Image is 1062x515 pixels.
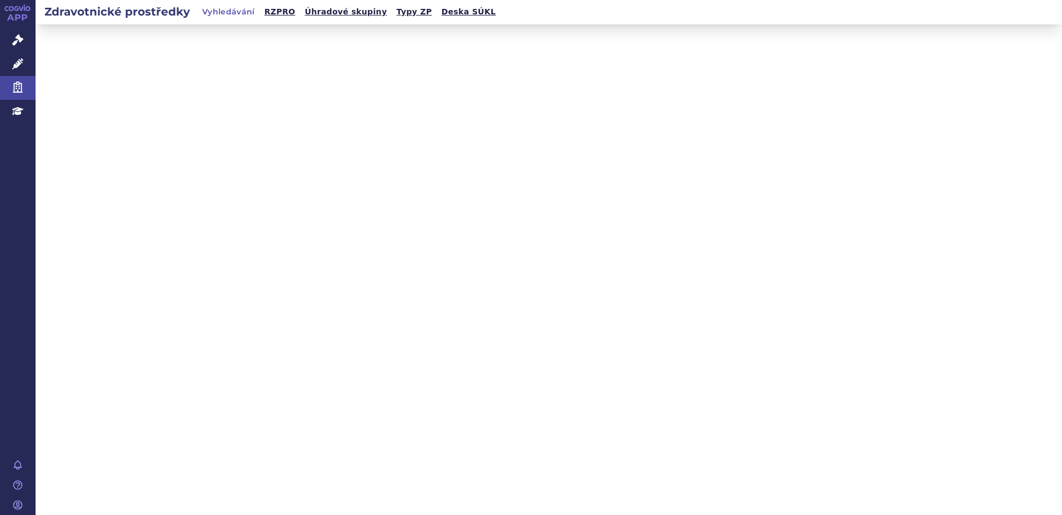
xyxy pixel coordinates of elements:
[199,4,258,20] a: Vyhledávání
[261,4,299,19] a: RZPRO
[393,4,435,19] a: Typy ZP
[302,4,390,19] a: Úhradové skupiny
[36,4,199,19] h2: Zdravotnické prostředky
[438,4,499,19] a: Deska SÚKL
